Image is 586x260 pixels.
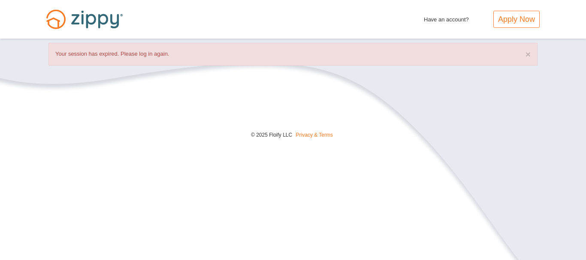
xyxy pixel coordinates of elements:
[48,43,538,66] div: Your session has expired. Please log in again.
[493,11,540,28] a: Apply Now
[526,50,531,59] button: ×
[296,132,333,138] a: Privacy & Terms
[251,132,292,138] span: © 2025 Floify LLC
[424,11,469,24] span: Have an account?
